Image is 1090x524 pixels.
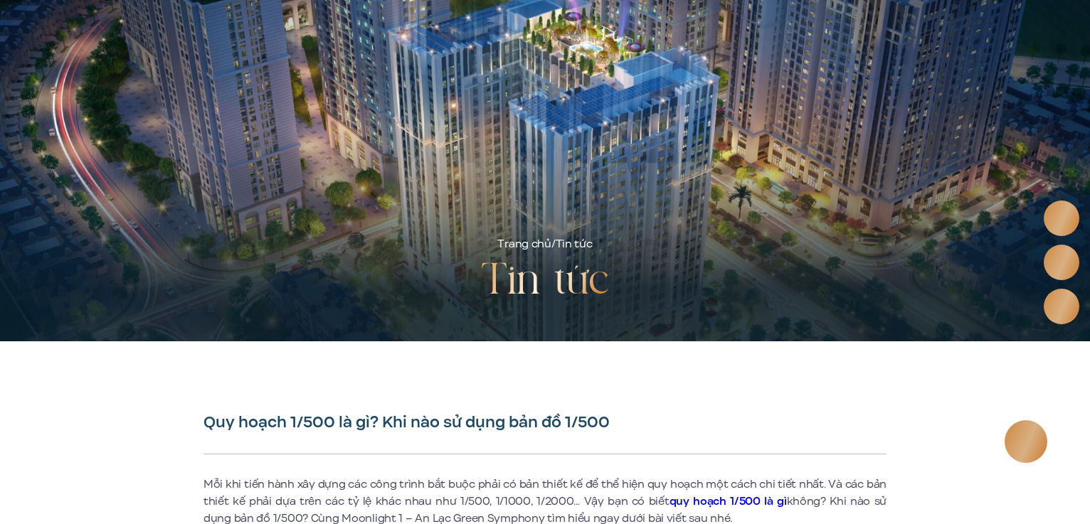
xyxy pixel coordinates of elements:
[670,493,787,509] a: quy hoạch 1/500 là gì
[497,236,592,253] div: /
[481,253,609,310] h2: Tin tức
[203,412,887,432] h1: Quy hoạch 1/500 là gì? Khi nào sử dụng bản đồ 1/500
[556,236,593,252] span: Tin tức
[497,236,551,252] a: Trang chủ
